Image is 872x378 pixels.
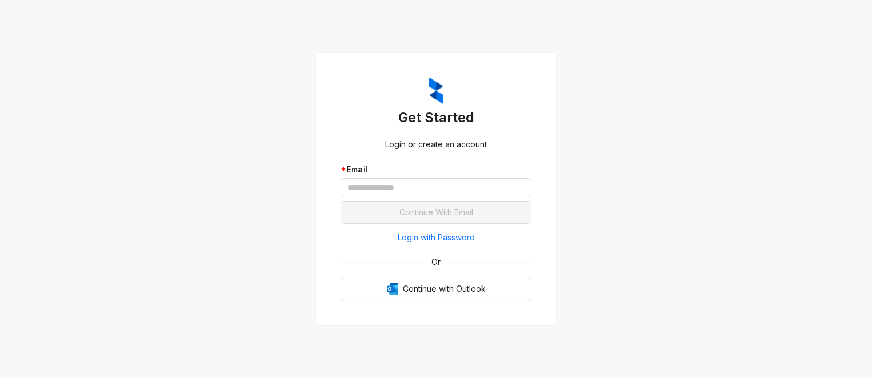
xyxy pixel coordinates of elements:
[341,201,531,224] button: Continue With Email
[341,228,531,247] button: Login with Password
[429,78,443,104] img: ZumaIcon
[341,163,531,176] div: Email
[341,108,531,127] h3: Get Started
[387,283,398,295] img: Outlook
[341,278,531,300] button: OutlookContinue with Outlook
[341,138,531,151] div: Login or create an account
[403,283,486,295] span: Continue with Outlook
[398,231,475,244] span: Login with Password
[423,256,449,268] span: Or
